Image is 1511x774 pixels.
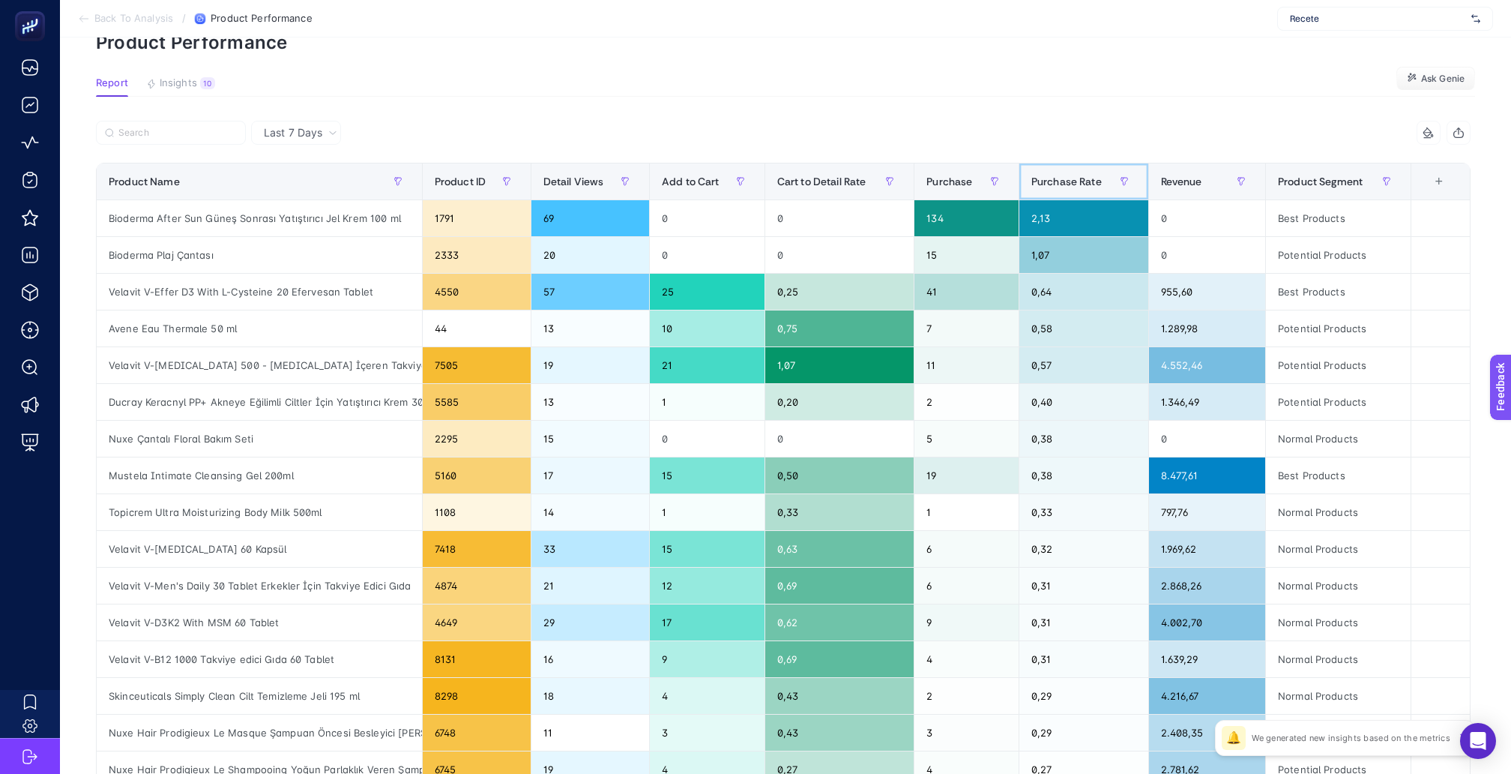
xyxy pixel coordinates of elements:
[914,715,1019,751] div: 3
[97,384,422,420] div: Ducray Keracnyl PP+ Akneye Eğilimli Ciltler İçin Yatıştırıcı Krem 30ml
[1149,678,1266,714] div: 4.216,67
[1149,274,1266,310] div: 955,60
[423,715,531,751] div: 6748
[435,175,486,187] span: Product ID
[109,175,180,187] span: Product Name
[914,457,1019,493] div: 19
[650,200,764,236] div: 0
[914,531,1019,567] div: 6
[543,175,604,187] span: Detail Views
[531,237,649,273] div: 20
[650,494,764,530] div: 1
[97,641,422,677] div: Velavit V-B12 1000 Takviye edici Gıda 60 Tablet
[531,678,649,714] div: 18
[914,421,1019,457] div: 5
[650,678,764,714] div: 4
[97,531,422,567] div: Velavit V-[MEDICAL_DATA] 60 Kapsül
[765,274,914,310] div: 0,25
[423,494,531,530] div: 1108
[1019,568,1148,604] div: 0,31
[914,568,1019,604] div: 6
[423,274,531,310] div: 4550
[160,77,197,89] span: Insights
[423,604,531,640] div: 4649
[650,641,764,677] div: 9
[1149,457,1266,493] div: 8.477,61
[650,274,764,310] div: 25
[650,421,764,457] div: 0
[423,641,531,677] div: 8131
[662,175,720,187] span: Add to Cart
[1019,421,1148,457] div: 0,38
[531,347,649,383] div: 19
[1149,237,1266,273] div: 0
[1019,347,1148,383] div: 0,57
[531,457,649,493] div: 17
[531,421,649,457] div: 15
[914,237,1019,273] div: 15
[650,568,764,604] div: 12
[1266,274,1411,310] div: Best Products
[1266,494,1411,530] div: Normal Products
[1149,641,1266,677] div: 1.639,29
[97,678,422,714] div: Skinceuticals Simply Clean Cilt Temizleme Jeli 195 ml
[1278,175,1363,187] span: Product Segment
[531,604,649,640] div: 29
[765,347,914,383] div: 1,07
[96,77,128,89] span: Report
[531,715,649,751] div: 11
[1266,604,1411,640] div: Normal Products
[1019,200,1148,236] div: 2,13
[650,531,764,567] div: 15
[97,347,422,383] div: Velavit V-[MEDICAL_DATA] 500 - [MEDICAL_DATA] İçeren Takviye Edici Gıda 30 Tablet
[914,347,1019,383] div: 11
[423,384,531,420] div: 5585
[1019,237,1148,273] div: 1,07
[97,568,422,604] div: Velavit V-Men's Daily 30 Tablet Erkekler İçin Takviye Edici Gıda
[1019,641,1148,677] div: 0,31
[1149,604,1266,640] div: 4.002,70
[423,678,531,714] div: 8298
[650,237,764,273] div: 0
[531,200,649,236] div: 69
[1149,531,1266,567] div: 1.969,62
[650,347,764,383] div: 21
[531,568,649,604] div: 21
[926,175,972,187] span: Purchase
[1019,531,1148,567] div: 0,32
[1396,67,1475,91] button: Ask Genie
[765,421,914,457] div: 0
[1266,237,1411,273] div: Potential Products
[423,237,531,273] div: 2333
[1222,726,1246,750] div: 🔔
[1266,384,1411,420] div: Potential Products
[1019,678,1148,714] div: 0,29
[765,384,914,420] div: 0,20
[1149,384,1266,420] div: 1.346,49
[182,12,186,24] span: /
[777,175,866,187] span: Cart to Detail Rate
[914,641,1019,677] div: 4
[914,604,1019,640] div: 9
[914,200,1019,236] div: 134
[1149,200,1266,236] div: 0
[1266,310,1411,346] div: Potential Products
[531,531,649,567] div: 33
[531,384,649,420] div: 13
[1019,310,1148,346] div: 0,58
[423,347,531,383] div: 7505
[531,274,649,310] div: 57
[423,457,531,493] div: 5160
[914,678,1019,714] div: 2
[1019,457,1148,493] div: 0,38
[9,4,57,16] span: Feedback
[1149,347,1266,383] div: 4.552,46
[423,568,531,604] div: 4874
[97,237,422,273] div: Bioderma Plaj Çantası
[650,384,764,420] div: 1
[1019,604,1148,640] div: 0,31
[1266,200,1411,236] div: Best Products
[200,77,215,89] div: 10
[97,457,422,493] div: Mustela Intimate Cleansing Gel 200ml
[1266,457,1411,493] div: Best Products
